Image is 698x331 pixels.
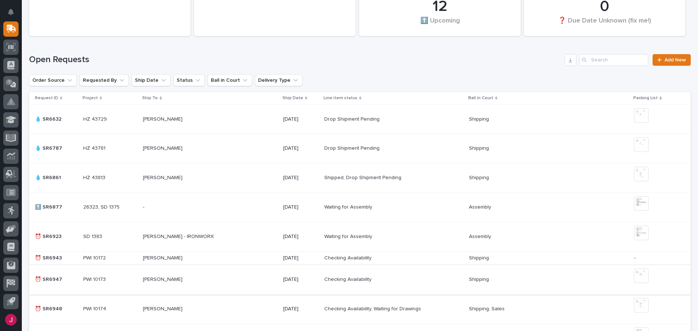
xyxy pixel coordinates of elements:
p: [DATE] [283,255,318,261]
p: Checking Availability, Waiting for Drawings [324,304,422,312]
p: Ball in Court [468,94,493,102]
button: Notifications [3,4,19,20]
button: Order Source [29,74,77,86]
p: [PERSON_NAME] [143,144,184,152]
p: ⏰ SR6943 [35,254,63,261]
p: [DATE] [283,234,318,240]
p: ⏰ SR6923 [35,232,63,240]
p: SD 1383 [83,232,104,240]
button: Ship Date [132,74,171,86]
p: Ship Date [282,94,303,102]
tr: 💧 SR6632💧 SR6632 HZ 43729HZ 43729 [PERSON_NAME][PERSON_NAME] [DATE]Drop Shipment PendingDrop Ship... [29,104,691,134]
p: Assembly [469,232,493,240]
p: Drop Shipment Pending [324,144,381,152]
p: [PERSON_NAME] [143,304,184,312]
p: Shipping [469,254,490,261]
p: 💧 SR6861 [35,173,63,181]
p: [PERSON_NAME] [143,115,184,122]
p: [DATE] [283,306,318,312]
p: [PERSON_NAME] [143,173,184,181]
tr: ⏰ SR6943⏰ SR6943 PWI 10172PWI 10172 [PERSON_NAME][PERSON_NAME] [DATE]Checking AvailabilityCheckin... [29,251,691,265]
p: Drop Shipment Pending [324,115,381,122]
div: Notifications [9,9,19,20]
tr: ⏰ SR6948⏰ SR6948 PWI 10174PWI 10174 [PERSON_NAME][PERSON_NAME] [DATE]Checking Availability, Waiti... [29,294,691,324]
p: Checking Availability [324,275,373,283]
button: users-avatar [3,312,19,327]
p: HZ 43729 [83,115,108,122]
p: - [634,255,679,261]
p: Project [83,94,98,102]
p: Shipping, Sales [469,304,506,312]
div: ❓ Due Date Unknown (fix me!) [536,16,673,32]
button: Status [173,74,205,86]
p: PWI 10173 [83,275,107,283]
p: Shipping [469,275,490,283]
div: ⬆️ Upcoming [372,16,508,32]
p: Shipping [469,115,490,122]
tr: ⏰ SR6923⏰ SR6923 SD 1383SD 1383 [PERSON_NAME] - IRONWORX[PERSON_NAME] - IRONWORX [DATE]Waiting fo... [29,222,691,251]
p: Shipping [469,173,490,181]
p: Line item status [324,94,357,102]
p: Waiting for Assembly [324,232,374,240]
h1: Open Requests [29,55,562,65]
p: [DATE] [283,204,318,210]
button: Ball in Court [208,74,252,86]
tr: 💧 SR6861💧 SR6861 HZ 43813HZ 43813 [PERSON_NAME][PERSON_NAME] [DATE]Shipped, Drop Shipment Pending... [29,163,691,193]
p: 26323, SD 1375 [83,203,121,210]
p: [DATE] [283,116,318,122]
p: ⏰ SR6947 [35,275,64,283]
p: Waiting for Assembly [324,203,374,210]
p: Checking Availability [324,254,373,261]
p: HZ 43813 [83,173,107,181]
p: PWI 10174 [83,304,108,312]
p: 💧 SR6632 [35,115,63,122]
button: Delivery Type [255,74,302,86]
p: [PERSON_NAME] - IRONWORX [143,232,215,240]
p: PWI 10172 [83,254,107,261]
p: [DATE] [283,175,318,181]
p: Shipping [469,144,490,152]
p: [DATE] [283,276,318,283]
p: [PERSON_NAME] [143,275,184,283]
tr: ⬆️ SR6877⬆️ SR6877 26323, SD 137526323, SD 1375 -- [DATE]Waiting for AssemblyWaiting for Assembly... [29,193,691,222]
p: [DATE] [283,145,318,152]
p: - [143,203,146,210]
p: 💧 SR6787 [35,144,64,152]
p: HZ 43781 [83,144,107,152]
tr: 💧 SR6787💧 SR6787 HZ 43781HZ 43781 [PERSON_NAME][PERSON_NAME] [DATE]Drop Shipment PendingDrop Ship... [29,134,691,163]
p: Assembly [469,203,493,210]
p: Shipped, Drop Shipment Pending [324,173,403,181]
a: Add New [653,54,691,66]
p: Request ID [35,94,58,102]
p: Ship To [142,94,158,102]
p: ⬆️ SR6877 [35,203,64,210]
button: Requested By [80,74,129,86]
p: ⏰ SR6948 [35,304,64,312]
input: Search [579,54,648,66]
p: Packing List [633,94,658,102]
tr: ⏰ SR6947⏰ SR6947 PWI 10173PWI 10173 [PERSON_NAME][PERSON_NAME] [DATE]Checking AvailabilityCheckin... [29,265,691,294]
span: Add New [665,57,686,62]
p: [PERSON_NAME] [143,254,184,261]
